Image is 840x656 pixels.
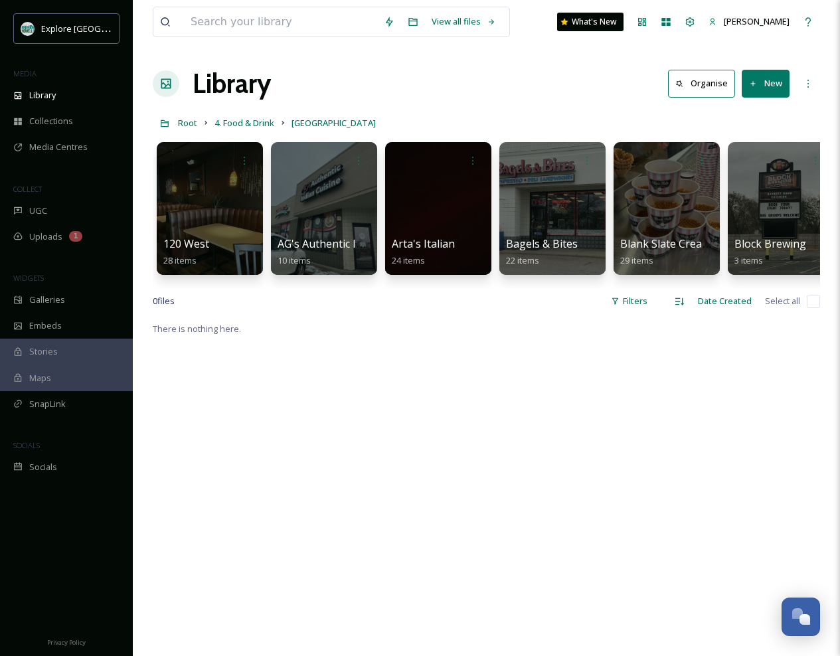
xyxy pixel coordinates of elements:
a: Blank Slate Creamery29 items [620,238,727,266]
span: Galleries [29,293,65,306]
img: 67e7af72-b6c8-455a-acf8-98e6fe1b68aa.avif [21,22,35,35]
span: 28 items [163,254,197,266]
button: Open Chat [782,598,820,636]
span: 22 items [506,254,539,266]
a: Organise [668,70,742,97]
span: WIDGETS [13,273,44,283]
span: SnapLink [29,398,66,410]
span: Select all [765,295,800,307]
button: Organise [668,70,735,97]
span: 120 West [163,236,209,251]
span: [PERSON_NAME] [724,15,790,27]
a: [PERSON_NAME] [702,9,796,35]
span: Bagels & Bites [506,236,578,251]
a: Library [193,64,271,104]
span: Privacy Policy [47,638,86,647]
span: COLLECT [13,184,42,194]
span: Arta's Italian [392,236,455,251]
a: Bagels & Bites22 items [506,238,578,266]
span: Socials [29,461,57,473]
a: [GEOGRAPHIC_DATA] [292,115,376,131]
span: 29 items [620,254,653,266]
span: There is nothing here. [153,323,241,335]
div: Filters [604,288,654,314]
span: Root [178,117,197,129]
span: Explore [GEOGRAPHIC_DATA][PERSON_NAME] [41,22,224,35]
button: New [742,70,790,97]
span: Maps [29,372,51,384]
span: Uploads [29,230,62,243]
a: 4. Food & Drink [214,115,274,131]
a: Privacy Policy [47,633,86,649]
span: Blank Slate Creamery [620,236,727,251]
span: Library [29,89,56,102]
span: Embeds [29,319,62,332]
span: 4. Food & Drink [214,117,274,129]
span: [GEOGRAPHIC_DATA] [292,117,376,129]
span: 0 file s [153,295,175,307]
a: What's New [557,13,624,31]
a: View all files [425,9,503,35]
input: Search your library [184,7,377,37]
span: Stories [29,345,58,358]
span: Collections [29,115,73,127]
span: 3 items [734,254,763,266]
div: Date Created [691,288,758,314]
span: AG's Authentic Indian [278,236,384,251]
span: 10 items [278,254,311,266]
div: 1 [69,231,82,242]
a: Block Brewing3 items [734,238,806,266]
a: Arta's Italian24 items [392,238,455,266]
a: Root [178,115,197,131]
span: Media Centres [29,141,88,153]
a: AG's Authentic Indian10 items [278,238,384,266]
span: 24 items [392,254,425,266]
span: UGC [29,205,47,217]
a: 120 West28 items [163,238,209,266]
span: SOCIALS [13,440,40,450]
span: MEDIA [13,68,37,78]
span: Block Brewing [734,236,806,251]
